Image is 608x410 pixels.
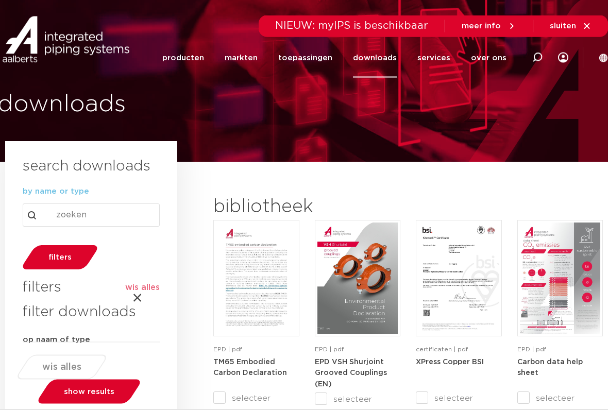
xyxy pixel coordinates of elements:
a: show results [36,380,143,404]
a: toepassingen [278,38,332,78]
label: selecteer [416,392,502,405]
a: producten [162,38,204,78]
h3: filter downloads [23,301,136,326]
a: markten [225,38,258,78]
span: meer info [462,22,501,30]
span: NIEUW: myIPS is beschikbaar [275,21,428,31]
a: meer info [462,22,516,31]
a: EPD VSH Shurjoint Grooved Couplings (EN) [315,358,387,388]
label: selecteer [517,392,603,405]
a: services [417,38,450,78]
span: EPD | pdf [315,347,344,353]
label: selecteer [213,392,299,405]
span: show results [64,388,114,396]
div: my IPS [558,46,568,69]
img: NL-Carbon-data-help-sheet-pdf.jpg [520,223,601,334]
img: XPress_Koper_BSI-pdf.jpg [418,223,499,334]
a: sluiten [550,22,592,31]
a: XPress Copper BSI [416,358,484,366]
span: filters [48,254,72,262]
span: sluiten [550,22,576,30]
a: downloads [353,38,397,78]
p: by name or type [23,188,160,196]
img: TM65-Embodied-Carbon-Declaration-pdf.jpg [216,223,297,334]
a: TM65 Embodied Carbon Declaration [213,358,287,378]
a: filters [20,246,100,270]
img: VSH-Shurjoint-Grooved-Couplings_A4EPD_5011512_EN-pdf.jpg [317,223,398,334]
span: EPD | pdf [213,347,242,353]
button: wis alles [125,283,160,293]
h3: search downloads [23,155,150,180]
a: Carbon data help sheet [517,358,583,378]
span: certificaten | pdf [416,347,468,353]
strong: op naam of type [23,336,90,344]
button: wis alles [24,356,100,379]
h2: bibliotheek [213,195,395,220]
span: EPD | pdf [517,347,546,353]
label: selecteer [315,394,401,406]
nav: Menu [162,38,506,78]
a: over ons [471,38,506,78]
h3: filters [23,276,61,301]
